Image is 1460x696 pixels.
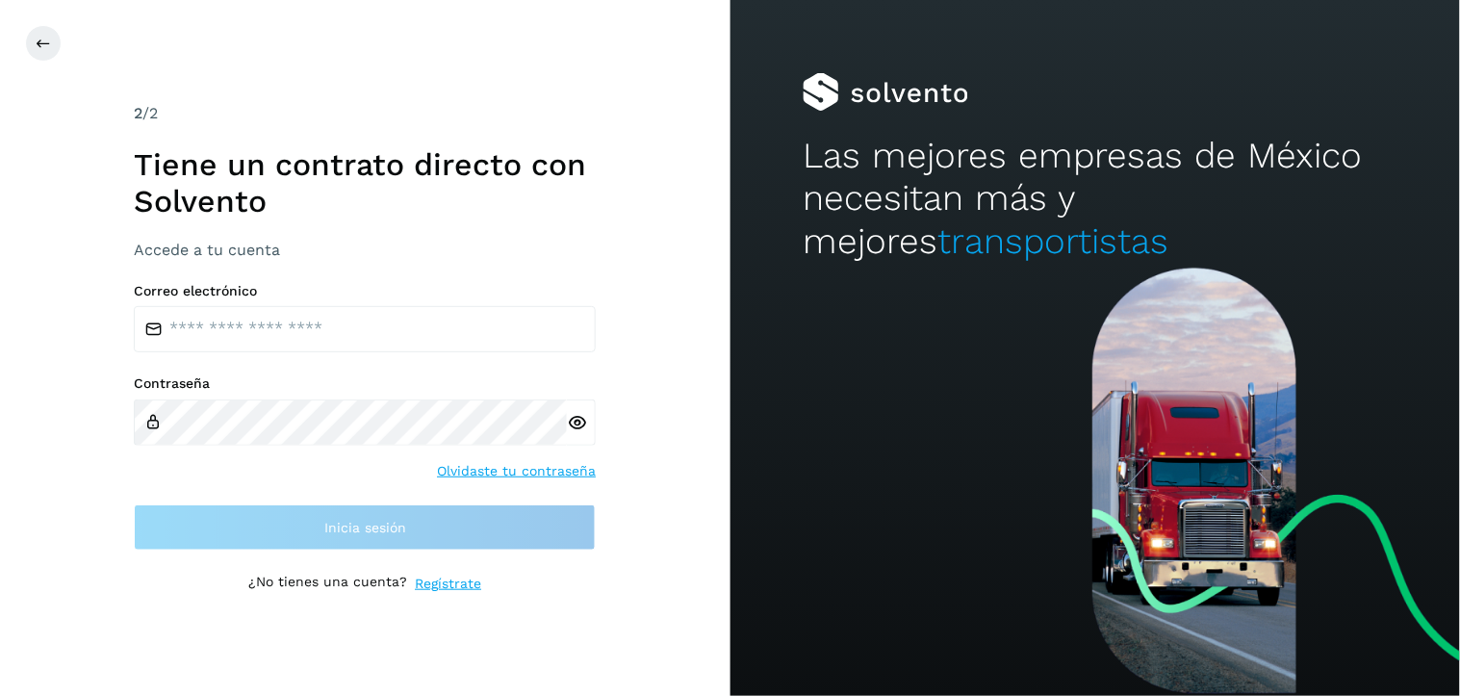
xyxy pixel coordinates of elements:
div: /2 [134,102,596,125]
button: Inicia sesión [134,504,596,551]
h3: Accede a tu cuenta [134,241,596,259]
label: Contraseña [134,375,596,392]
span: Inicia sesión [324,521,406,534]
span: 2 [134,104,142,122]
label: Correo electrónico [134,283,596,299]
a: Regístrate [415,574,481,594]
h2: Las mejores empresas de México necesitan más y mejores [803,135,1387,263]
p: ¿No tienes una cuenta? [248,574,407,594]
span: transportistas [937,220,1168,262]
a: Olvidaste tu contraseña [437,461,596,481]
h1: Tiene un contrato directo con Solvento [134,146,596,220]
